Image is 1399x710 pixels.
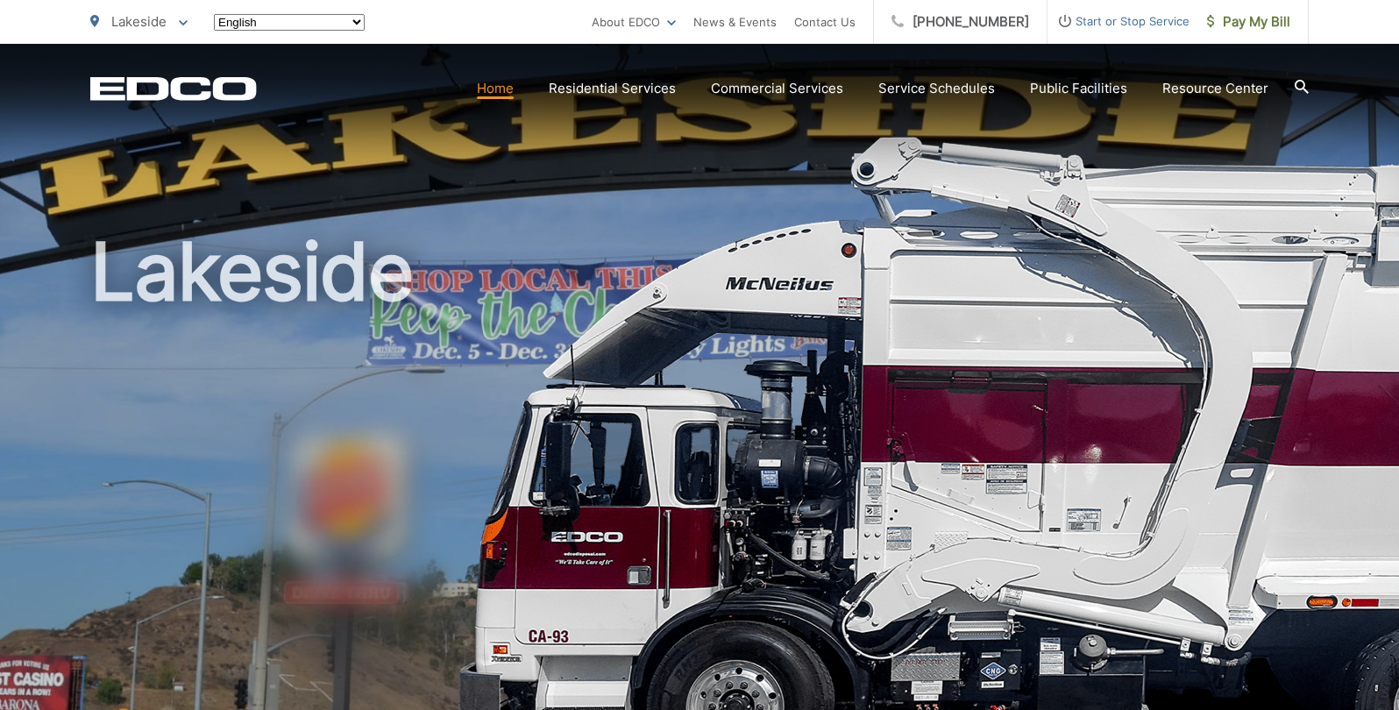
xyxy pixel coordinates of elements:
[1162,78,1268,99] a: Resource Center
[878,78,995,99] a: Service Schedules
[693,11,777,32] a: News & Events
[1030,78,1127,99] a: Public Facilities
[111,13,167,30] span: Lakeside
[477,78,514,99] a: Home
[214,14,365,31] select: Select a language
[711,78,843,99] a: Commercial Services
[90,76,257,101] a: EDCD logo. Return to the homepage.
[1207,11,1290,32] span: Pay My Bill
[592,11,676,32] a: About EDCO
[794,11,856,32] a: Contact Us
[549,78,676,99] a: Residential Services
